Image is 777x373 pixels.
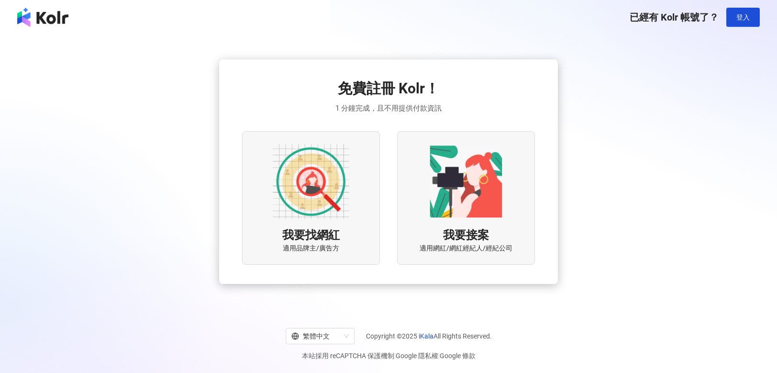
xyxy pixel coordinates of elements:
div: 繁體中文 [291,328,340,344]
img: AD identity option [273,143,349,220]
a: Google 隱私權 [396,352,438,360]
span: Copyright © 2025 All Rights Reserved. [366,330,492,342]
span: 1 分鐘完成，且不用提供付款資訊 [335,102,442,114]
span: | [394,352,396,360]
a: Google 條款 [440,352,476,360]
span: | [438,352,440,360]
span: 已經有 Kolr 帳號了？ [630,11,719,23]
span: 免費註冊 Kolr！ [338,79,439,99]
span: 適用網紅/網紅經紀人/經紀公司 [420,244,512,253]
span: 登入 [736,13,750,21]
span: 適用品牌主/廣告方 [283,244,339,253]
span: 我要找網紅 [282,227,340,244]
img: KOL identity option [428,143,504,220]
span: 本站採用 reCAPTCHA 保護機制 [302,350,476,362]
button: 登入 [726,8,760,27]
img: logo [17,8,68,27]
span: 我要接案 [443,227,489,244]
a: iKala [419,332,433,340]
